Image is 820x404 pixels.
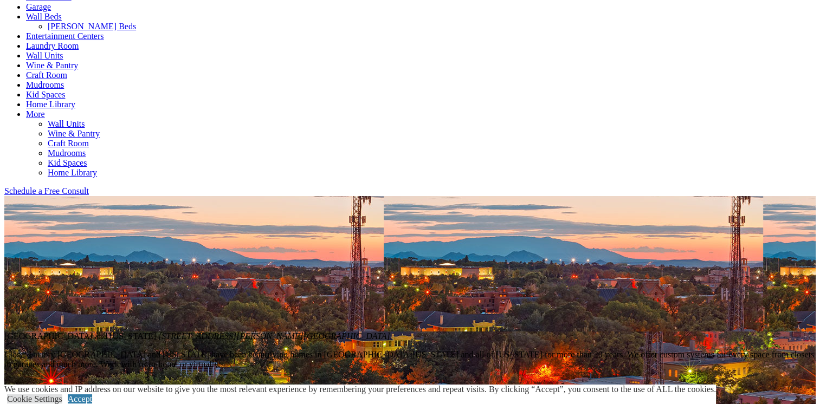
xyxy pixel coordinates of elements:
[26,31,104,41] a: Entertainment Centers
[68,394,92,403] a: Accept
[4,186,89,196] a: Schedule a Free Consult (opens a dropdown menu)
[304,331,390,341] span: [GEOGRAPHIC_DATA]
[48,139,89,148] a: Craft Room
[48,22,136,31] a: [PERSON_NAME] Beds
[48,148,86,158] a: Mudrooms
[4,385,716,394] div: We use cookies and IP address on our website to give you the most relevant experience by remember...
[7,394,62,403] a: Cookie Settings
[48,158,87,167] a: Kid Spaces
[26,12,62,21] a: Wall Beds
[26,70,67,80] a: Craft Room
[26,109,45,119] a: More menu text will display only on big screen
[26,80,64,89] a: Mudrooms
[48,129,100,138] a: Wine & Pantry
[4,331,156,341] span: [GEOGRAPHIC_DATA] and [US_STATE]
[48,168,97,177] a: Home Library
[26,51,63,60] a: Wall Units
[4,350,816,369] p: Closet Factory [GEOGRAPHIC_DATA] and [US_STATE] have been beautifying homes in [GEOGRAPHIC_DATA][...
[26,61,78,70] a: Wine & Pantry
[26,100,75,109] a: Home Library
[26,41,79,50] a: Laundry Room
[26,90,65,99] a: Kid Spaces
[26,2,51,11] a: Garage
[48,119,85,128] a: Wall Units
[158,331,390,341] em: [STREET_ADDRESS][PERSON_NAME]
